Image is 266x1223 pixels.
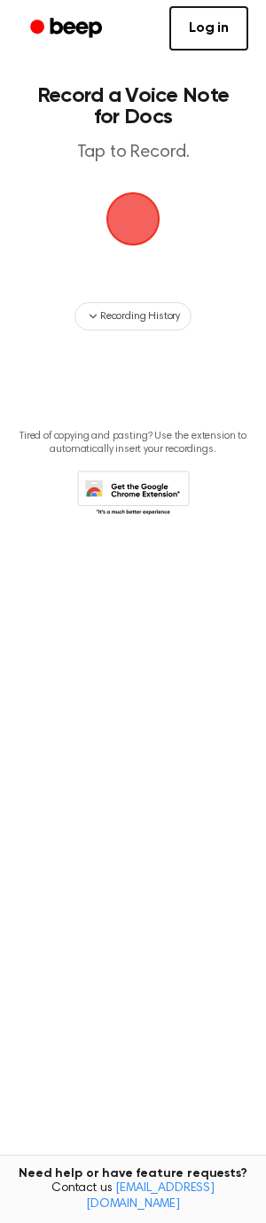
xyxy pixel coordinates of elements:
p: Tap to Record. [32,142,234,164]
h1: Record a Voice Note for Docs [32,85,234,128]
img: Beep Logo [106,192,160,245]
p: Tired of copying and pasting? Use the extension to automatically insert your recordings. [14,430,252,456]
span: Contact us [11,1181,255,1212]
a: Beep [18,12,118,46]
span: Recording History [100,308,180,324]
button: Recording History [74,302,192,331]
a: Log in [169,6,248,51]
a: [EMAIL_ADDRESS][DOMAIN_NAME] [86,1182,215,1211]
